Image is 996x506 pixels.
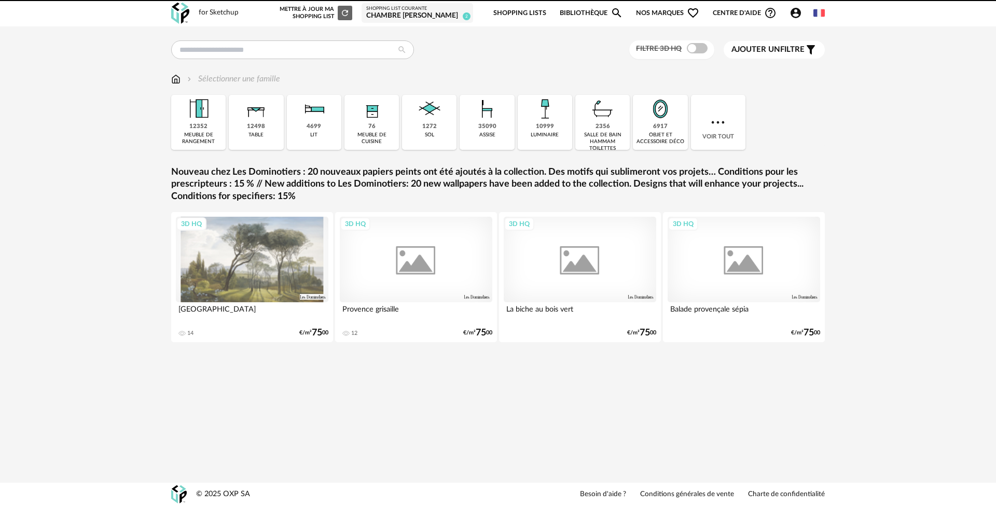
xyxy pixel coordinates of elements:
div: 3D HQ [504,217,534,231]
div: chambre [PERSON_NAME] [366,11,468,21]
div: objet et accessoire déco [636,132,684,145]
a: Shopping List courante chambre [PERSON_NAME] 2 [366,6,468,21]
img: svg+xml;base64,PHN2ZyB3aWR0aD0iMTYiIGhlaWdodD0iMTciIHZpZXdCb3g9IjAgMCAxNiAxNyIgZmlsbD0ibm9uZSIgeG... [171,73,181,85]
div: for Sketchup [199,8,239,18]
span: Filter icon [805,44,817,56]
a: Nouveau chez Les Dominotiers : 20 nouveaux papiers peints ont été ajoutés à la collection. Des mo... [171,166,825,203]
span: Heart Outline icon [687,7,699,19]
div: 12498 [247,123,265,131]
div: meuble de rangement [174,132,223,145]
div: 14 [187,330,193,337]
div: 1272 [422,123,437,131]
img: Literie.png [300,95,328,123]
div: Provence grisaille [340,302,492,323]
div: [GEOGRAPHIC_DATA] [176,302,328,323]
div: €/m² 00 [627,329,656,336]
a: Conditions générales de vente [640,490,734,499]
span: Ajouter un [731,46,780,53]
img: Sol.png [416,95,444,123]
div: 3D HQ [176,217,206,231]
span: Centre d'aideHelp Circle Outline icon [713,7,777,19]
span: Magnify icon [611,7,623,19]
a: 3D HQ Provence grisaille 12 €/m²7500 [335,212,497,342]
a: 3D HQ Balade provençale sépia €/m²7500 [663,212,825,342]
div: meuble de cuisine [348,132,396,145]
div: 12352 [189,123,208,131]
div: lit [310,132,317,138]
span: Account Circle icon [790,7,807,19]
div: Balade provençale sépia [668,302,820,323]
div: Shopping List courante [366,6,468,12]
img: OXP [171,3,189,24]
div: 3D HQ [668,217,698,231]
span: filtre [731,45,805,55]
img: more.7b13dc1.svg [709,113,727,132]
div: 76 [368,123,376,131]
div: €/m² 00 [463,329,492,336]
img: Assise.png [473,95,501,123]
div: €/m² 00 [791,329,820,336]
img: Miroir.png [646,95,674,123]
a: 3D HQ La biche au bois vert €/m²7500 [499,212,661,342]
div: © 2025 OXP SA [196,489,250,499]
div: 10999 [536,123,554,131]
div: €/m² 00 [299,329,328,336]
span: 75 [312,329,322,336]
img: Rangement.png [358,95,386,123]
img: Luminaire.png [531,95,559,123]
div: assise [479,132,495,138]
a: Besoin d'aide ? [580,490,626,499]
span: Filtre 3D HQ [636,45,682,52]
a: BibliothèqueMagnify icon [560,1,623,25]
div: salle de bain hammam toilettes [578,132,627,152]
img: OXP [171,485,187,503]
span: 75 [640,329,650,336]
span: Nos marques [636,1,699,25]
a: Charte de confidentialité [748,490,825,499]
div: sol [425,132,434,138]
div: Sélectionner une famille [185,73,280,85]
span: Help Circle Outline icon [764,7,777,19]
div: La biche au bois vert [504,302,656,323]
a: 3D HQ [GEOGRAPHIC_DATA] 14 €/m²7500 [171,212,333,342]
img: fr [813,7,825,19]
img: svg+xml;base64,PHN2ZyB3aWR0aD0iMTYiIGhlaWdodD0iMTYiIHZpZXdCb3g9IjAgMCAxNiAxNiIgZmlsbD0ibm9uZSIgeG... [185,73,193,85]
div: 4699 [307,123,321,131]
div: 12 [351,330,357,337]
span: 2 [463,12,471,20]
div: 3D HQ [340,217,370,231]
img: Table.png [242,95,270,123]
div: 35090 [478,123,496,131]
span: Account Circle icon [790,7,802,19]
div: Voir tout [691,95,745,150]
div: 6917 [653,123,668,131]
button: Ajouter unfiltre Filter icon [724,41,825,59]
span: Refresh icon [340,10,350,16]
div: luminaire [531,132,559,138]
div: Mettre à jour ma Shopping List [278,6,352,20]
span: 75 [804,329,814,336]
a: Shopping Lists [493,1,546,25]
span: 75 [476,329,486,336]
div: 2356 [596,123,610,131]
img: Meuble%20de%20rangement.png [185,95,213,123]
div: table [248,132,264,138]
img: Salle%20de%20bain.png [589,95,617,123]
